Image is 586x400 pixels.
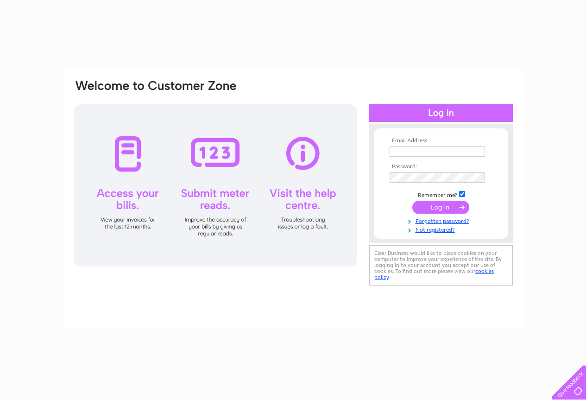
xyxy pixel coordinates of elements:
[387,138,495,144] th: Email Address:
[390,225,495,234] a: Not registered?
[387,190,495,199] td: Remember me?
[412,201,469,214] input: Submit
[369,245,513,286] div: Clear Business would like to place cookies on your computer to improve your experience of the sit...
[387,164,495,170] th: Password:
[374,268,494,280] a: cookies policy
[390,216,495,225] a: Forgotten password?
